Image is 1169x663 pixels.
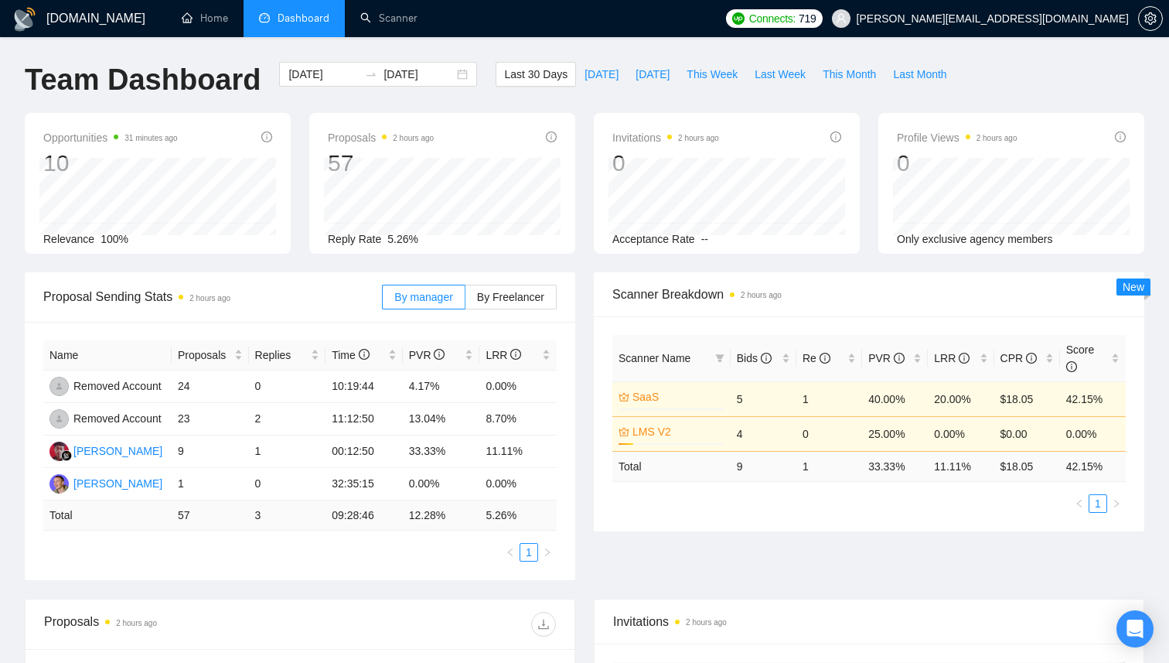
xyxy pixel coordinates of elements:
[976,134,1017,142] time: 2 hours ago
[261,132,272,142] span: info-circle
[619,391,629,402] span: crown
[328,149,434,178] div: 57
[884,62,955,87] button: Last Month
[479,468,557,501] td: 0.00%
[731,381,796,416] td: 5
[49,474,69,494] img: BS
[172,403,249,436] td: 23
[868,352,905,364] span: PVR
[731,416,796,451] td: 4
[496,62,576,87] button: Last 30 Days
[501,543,520,562] button: left
[928,381,993,416] td: 20.00%
[749,10,796,27] span: Connects:
[182,12,228,25] a: homeHome
[612,233,695,245] span: Acceptance Rate
[172,436,249,468] td: 9
[1107,494,1126,513] li: Next Page
[1060,416,1126,451] td: 0.00%
[1089,495,1106,512] a: 1
[1107,494,1126,513] button: right
[249,468,326,501] td: 0
[520,544,537,561] a: 1
[383,66,454,83] input: End date
[543,548,552,557] span: right
[538,543,557,562] li: Next Page
[61,450,72,461] img: gigradar-bm.png
[44,612,300,637] div: Proposals
[409,349,445,361] span: PVR
[531,612,556,637] button: download
[325,501,403,531] td: 09:28:46
[394,291,452,303] span: By manager
[43,128,178,147] span: Opportunities
[25,62,261,98] h1: Team Dashboard
[959,353,970,364] span: info-circle
[101,233,128,245] span: 100%
[325,371,403,403] td: 10:19:44
[1075,499,1084,508] span: left
[116,619,157,627] time: 2 hours ago
[73,378,162,395] div: Removed Account
[686,618,727,627] time: 2 hours ago
[387,233,418,245] span: 5.26%
[994,451,1060,481] td: $ 18.05
[1060,451,1126,481] td: 42.15 %
[1115,132,1126,142] span: info-circle
[506,548,515,557] span: left
[1066,343,1095,373] span: Score
[830,132,841,142] span: info-circle
[73,443,162,460] div: [PERSON_NAME]
[632,388,721,405] a: SaaS
[172,340,249,371] th: Proposals
[124,134,177,142] time: 31 minutes ago
[325,436,403,468] td: 00:12:50
[249,501,326,531] td: 3
[619,426,629,437] span: crown
[328,128,434,147] span: Proposals
[328,233,381,245] span: Reply Rate
[172,501,249,531] td: 57
[486,349,521,361] span: LRR
[73,410,162,427] div: Removed Account
[761,353,772,364] span: info-circle
[1066,361,1077,372] span: info-circle
[741,291,782,299] time: 2 hours ago
[1138,12,1163,25] a: setting
[928,416,993,451] td: 0.00%
[1116,610,1154,648] div: Open Intercom Messenger
[636,66,670,83] span: [DATE]
[325,468,403,501] td: 32:35:15
[288,66,359,83] input: Start date
[393,134,434,142] time: 2 hours ago
[994,381,1060,416] td: $18.05
[893,66,946,83] span: Last Month
[897,128,1017,147] span: Profile Views
[746,62,814,87] button: Last Week
[862,381,928,416] td: 40.00%
[477,291,544,303] span: By Freelancer
[360,12,417,25] a: searchScanner
[1060,381,1126,416] td: 42.15%
[627,62,678,87] button: [DATE]
[49,477,162,489] a: BS[PERSON_NAME]
[584,66,619,83] span: [DATE]
[434,349,445,360] span: info-circle
[403,436,480,468] td: 33.33%
[510,349,521,360] span: info-circle
[814,62,884,87] button: This Month
[836,13,847,24] span: user
[731,451,796,481] td: 9
[43,287,382,306] span: Proposal Sending Stats
[612,128,719,147] span: Invitations
[255,347,308,364] span: Replies
[479,403,557,436] td: 8.70%
[928,451,993,481] td: 11.11 %
[820,353,830,364] span: info-circle
[532,618,555,631] span: download
[403,468,480,501] td: 0.00%
[632,423,721,440] a: LMS V2
[701,233,708,245] span: --
[538,543,557,562] button: right
[332,349,369,361] span: Time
